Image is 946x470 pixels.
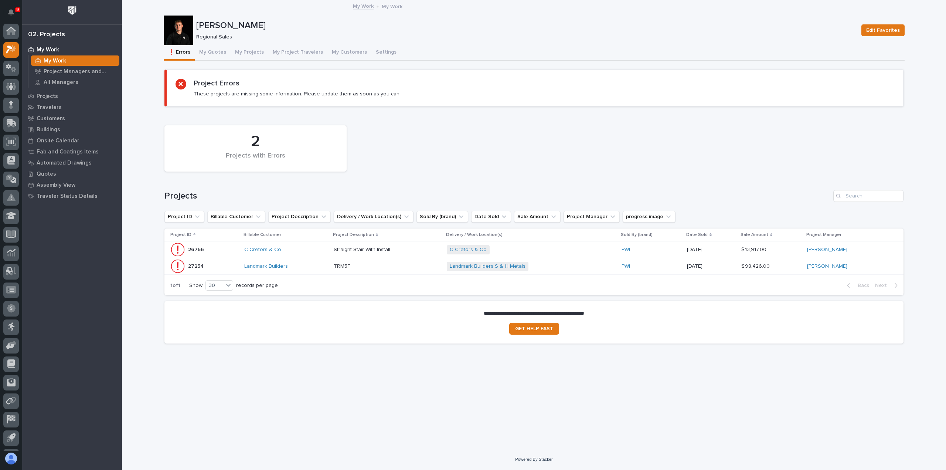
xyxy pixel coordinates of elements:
[622,247,630,253] a: PWI
[244,231,281,239] p: Billable Customer
[236,283,278,289] p: records per page
[9,9,19,21] div: Notifications9
[22,190,122,202] a: Traveler Status Details
[353,1,374,10] a: My Work
[875,282,891,289] span: Next
[807,263,847,270] a: [PERSON_NAME]
[806,231,841,239] p: Project Manager
[37,47,59,53] p: My Work
[189,283,203,289] p: Show
[44,79,78,86] p: All Managers
[164,211,204,223] button: Project ID
[188,262,205,270] p: 27254
[515,457,552,461] a: Powered By Stacker
[509,323,559,335] a: GET HELP FAST
[44,68,116,75] p: Project Managers and Engineers
[37,193,98,200] p: Traveler Status Details
[22,146,122,157] a: Fab and Coatings Items
[327,45,371,61] button: My Customers
[687,247,735,253] p: [DATE]
[334,262,352,270] p: TRM5T
[22,124,122,135] a: Buildings
[334,245,392,253] p: Straight Stair With Install
[22,179,122,190] a: Assembly View
[514,211,561,223] button: Sale Amount
[3,4,19,20] button: Notifications
[22,113,122,124] a: Customers
[28,55,122,66] a: My Work
[450,263,525,270] a: Landmark Builders S & H Metals
[268,211,331,223] button: Project Description
[741,231,768,239] p: Sale Amount
[37,182,75,189] p: Assembly View
[833,190,904,202] input: Search
[37,126,60,133] p: Buildings
[564,211,620,223] button: Project Manager
[686,231,708,239] p: Date Sold
[244,263,288,270] a: Landmark Builders
[22,135,122,146] a: Onsite Calendar
[623,211,676,223] button: progress image
[164,277,186,295] p: 1 of 1
[194,79,239,88] h2: Project Errors
[16,7,19,12] p: 9
[37,160,92,166] p: Automated Drawings
[741,262,771,270] p: $ 98,426.00
[446,231,503,239] p: Delivery / Work Location(s)
[164,258,904,275] tr: 2725427254 Landmark Builders TRM5TTRM5T Landmark Builders S & H Metals PWI [DATE]$ 98,426.00$ 98,...
[3,451,19,466] button: users-avatar
[37,115,65,122] p: Customers
[807,247,847,253] a: [PERSON_NAME]
[450,247,487,253] a: C Cretors & Co
[22,44,122,55] a: My Work
[164,191,830,202] h1: Projects
[841,282,872,289] button: Back
[416,211,468,223] button: Sold By (brand)
[37,138,79,144] p: Onsite Calendar
[22,102,122,113] a: Travelers
[853,282,869,289] span: Back
[196,34,853,40] p: Regional Sales
[334,211,414,223] button: Delivery / Work Location(s)
[164,45,195,61] button: ❗ Errors
[170,231,191,239] p: Project ID
[872,282,904,289] button: Next
[471,211,511,223] button: Date Sold
[741,245,768,253] p: $ 13,917.00
[28,31,65,39] div: 02. Projects
[177,152,334,168] div: Projects with Errors
[206,282,224,290] div: 30
[371,45,401,61] button: Settings
[231,45,268,61] button: My Projects
[622,263,630,270] a: PWI
[244,247,281,253] a: C Cretors & Co
[22,157,122,168] a: Automated Drawings
[382,2,402,10] p: My Work
[28,77,122,87] a: All Managers
[177,132,334,151] div: 2
[65,4,79,17] img: Workspace Logo
[37,93,58,100] p: Projects
[37,149,99,155] p: Fab and Coatings Items
[687,263,735,270] p: [DATE]
[515,326,553,331] span: GET HELP FAST
[861,24,905,36] button: Edit Favorites
[196,20,855,31] p: [PERSON_NAME]
[188,245,205,253] p: 26756
[37,171,56,177] p: Quotes
[866,26,900,35] span: Edit Favorites
[22,168,122,179] a: Quotes
[207,211,265,223] button: Billable Customer
[621,231,653,239] p: Sold By (brand)
[194,91,401,97] p: These projects are missing some information. Please update them as soon as you can.
[164,241,904,258] tr: 2675626756 C Cretors & Co Straight Stair With InstallStraight Stair With Install C Cretors & Co P...
[195,45,231,61] button: My Quotes
[22,91,122,102] a: Projects
[28,66,122,77] a: Project Managers and Engineers
[44,58,66,64] p: My Work
[37,104,62,111] p: Travelers
[333,231,374,239] p: Project Description
[268,45,327,61] button: My Project Travelers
